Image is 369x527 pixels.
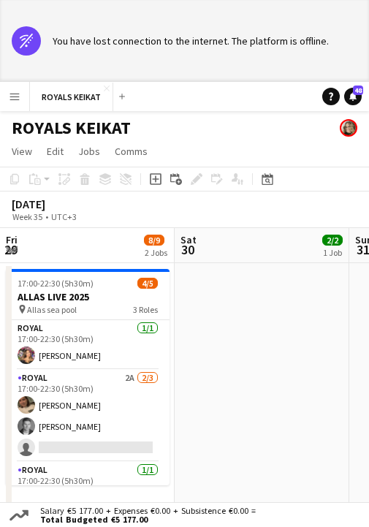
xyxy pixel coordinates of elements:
app-card-role: Royal1/117:00-22:30 (5h30m)[PERSON_NAME] [6,320,170,370]
span: Sat [180,233,197,246]
div: 2 Jobs [145,247,167,258]
app-card-role: Royal2A2/317:00-22:30 (5h30m)[PERSON_NAME][PERSON_NAME] [6,370,170,462]
app-user-avatar: Pauliina Aalto [340,119,357,137]
div: [DATE] [12,197,110,211]
span: 48 [353,86,363,95]
a: Edit [41,142,69,161]
span: View [12,145,32,158]
app-job-card: 17:00-22:30 (5h30m)4/5ALLAS LIVE 2025 Allas sea pool3 RolesRoyal1/117:00-22:30 (5h30m)[PERSON_NAM... [6,269,170,485]
span: Jobs [78,145,100,158]
span: Allas sea pool [27,304,77,315]
div: 1 Job [323,247,342,258]
app-card-role: Royal1/117:00-22:30 (5h30m) [6,462,170,512]
span: 29 [4,241,18,258]
span: Total Budgeted €5 177.00 [40,515,256,524]
span: 30 [178,241,197,258]
span: 4/5 [137,278,158,289]
span: Edit [47,145,64,158]
span: 17:00-22:30 (5h30m) [18,278,94,289]
a: View [6,142,38,161]
span: Fri [6,233,18,246]
span: 8/9 [144,235,164,246]
h3: ALLAS LIVE 2025 [6,290,170,303]
div: Salary €5 177.00 + Expenses €0.00 + Subsistence €0.00 = [31,507,259,524]
span: Comms [115,145,148,158]
div: UTC+3 [51,211,77,222]
span: 2/2 [322,235,343,246]
h1: ROYALS KEIKAT [12,117,131,139]
button: ROYALS KEIKAT [30,83,113,111]
span: Week 35 [9,211,45,222]
a: Comms [109,142,153,161]
a: Jobs [72,142,106,161]
a: 48 [344,88,362,105]
div: You have lost connection to the internet. The platform is offline. [53,34,329,48]
span: 3 Roles [133,304,158,315]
